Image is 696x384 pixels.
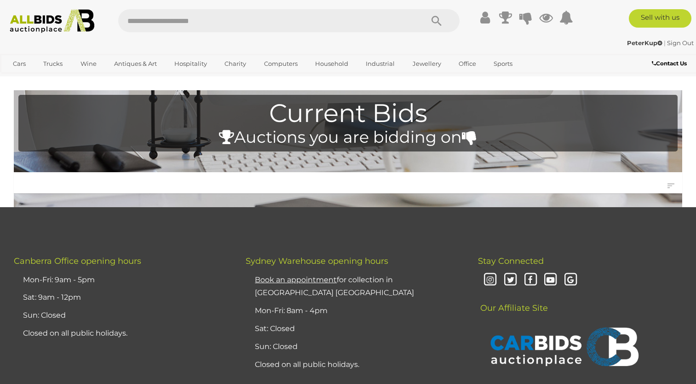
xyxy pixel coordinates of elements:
a: PeterKup [627,39,664,47]
i: Instagram [483,272,499,288]
a: Office [453,56,482,71]
span: Our Affiliate Site [478,289,548,313]
span: Canberra Office opening hours [14,256,141,266]
i: Twitter [502,272,518,288]
a: Wine [75,56,103,71]
a: Trucks [37,56,69,71]
h1: Current Bids [23,99,673,128]
a: Computers [258,56,304,71]
span: Stay Connected [478,256,544,266]
img: Allbids.com.au [5,9,99,33]
li: Sat: 9am - 12pm [21,289,223,307]
a: Cars [7,56,32,71]
strong: PeterKup [627,39,662,47]
span: Sydney Warehouse opening hours [246,256,388,266]
a: Sports [488,56,518,71]
a: Sell with us [629,9,691,28]
li: Sat: Closed [253,320,454,338]
a: Charity [219,56,252,71]
a: Contact Us [652,58,689,69]
a: Industrial [360,56,401,71]
b: Contact Us [652,60,687,67]
a: [GEOGRAPHIC_DATA] [7,71,84,87]
li: Mon-Fri: 8am - 4pm [253,302,454,320]
a: Book an appointmentfor collection in [GEOGRAPHIC_DATA] [GEOGRAPHIC_DATA] [255,275,414,297]
a: Household [309,56,354,71]
h4: Auctions you are bidding on [23,128,673,146]
li: Sun: Closed [253,338,454,356]
img: CARBIDS Auctionplace [485,318,641,378]
li: Closed on all public holidays. [253,356,454,374]
button: Search [414,9,460,32]
a: Sign Out [667,39,694,47]
li: Sun: Closed [21,307,223,325]
span: | [664,39,666,47]
li: Closed on all public holidays. [21,325,223,343]
a: Hospitality [168,56,213,71]
i: Google [563,272,579,288]
i: Facebook [523,272,539,288]
li: Mon-Fri: 9am - 5pm [21,271,223,289]
a: Jewellery [407,56,447,71]
i: Youtube [543,272,559,288]
u: Book an appointment [255,275,337,284]
a: Antiques & Art [108,56,163,71]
